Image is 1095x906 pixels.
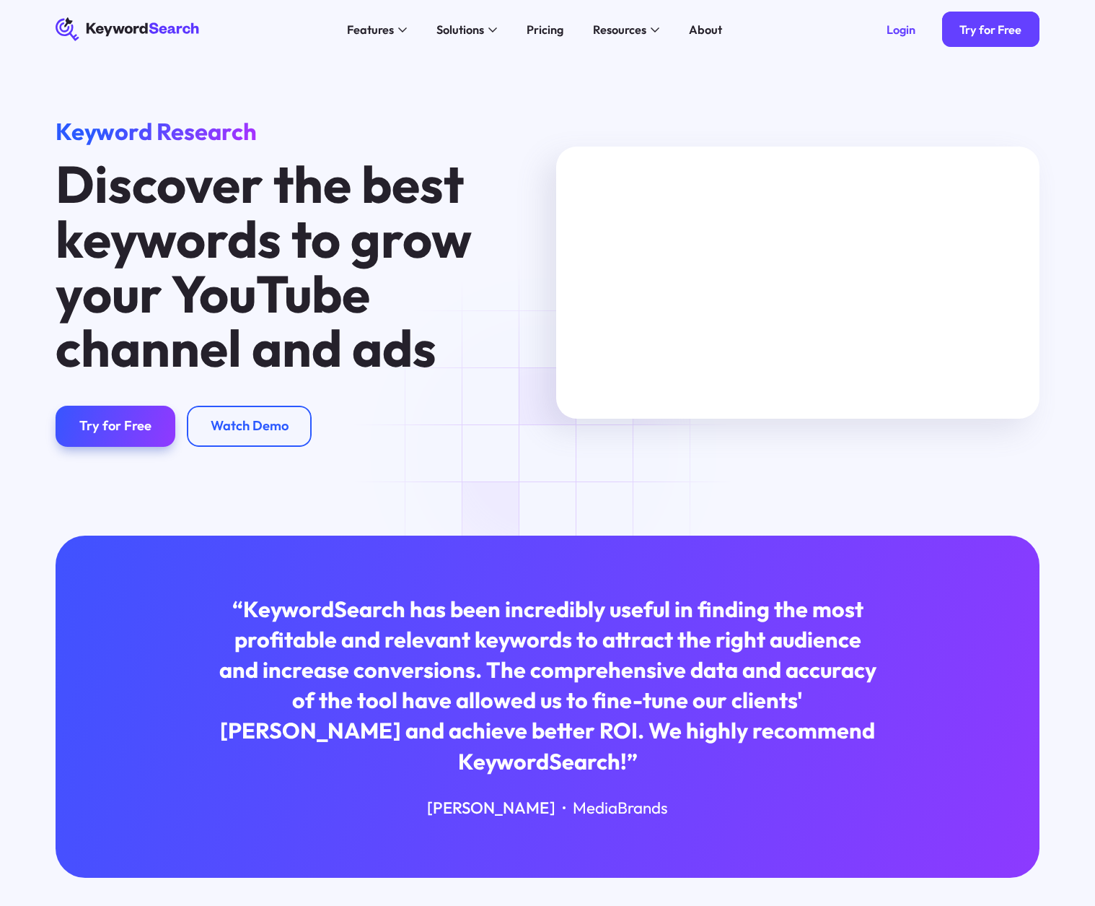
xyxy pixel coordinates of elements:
[218,594,877,776] div: “KeywordSearch has been incredibly useful in finding the most profitable and relevant keywords to...
[79,418,151,435] div: Try for Free
[56,157,480,376] h1: Discover the best keywords to grow your YouTube channel and ads
[527,21,563,38] div: Pricing
[518,17,572,41] a: Pricing
[942,12,1039,47] a: Try for Free
[347,21,394,38] div: Features
[887,22,915,37] div: Login
[959,22,1021,37] div: Try for Free
[556,147,1039,419] iframe: MKTG_Keyword Search Manuel Search Tutorial_040623
[573,797,668,819] div: MediaBrands
[56,116,257,146] span: Keyword Research
[593,21,646,38] div: Resources
[436,21,484,38] div: Solutions
[689,21,722,38] div: About
[211,418,289,435] div: Watch Demo
[56,406,175,447] a: Try for Free
[427,797,555,819] div: [PERSON_NAME]
[868,12,933,47] a: Login
[680,17,731,41] a: About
